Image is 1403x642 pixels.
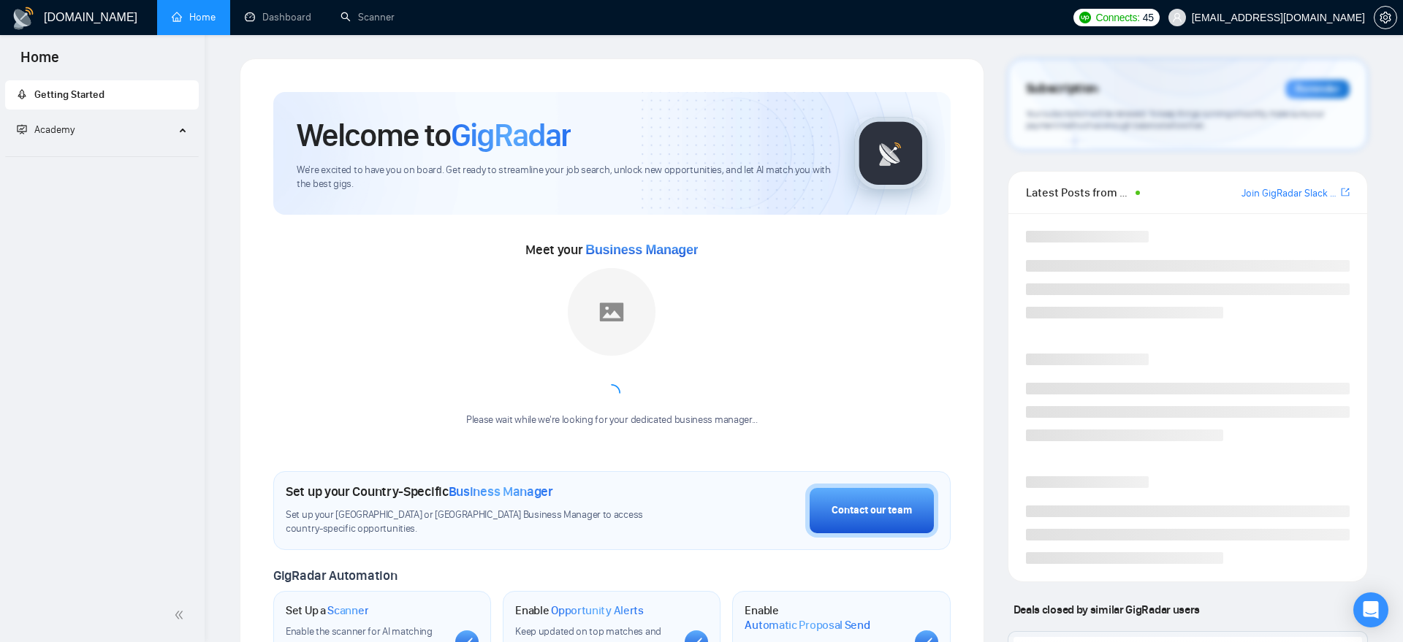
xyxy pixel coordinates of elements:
span: Your subscription will be renewed. To keep things running smoothly, make sure your payment method... [1026,108,1324,131]
h1: Enable [745,603,902,632]
span: Subscription [1026,77,1098,102]
li: Getting Started [5,80,199,110]
img: gigradar-logo.png [854,117,927,190]
span: Scanner [327,603,368,618]
span: export [1341,186,1350,198]
div: Contact our team [832,502,912,519]
span: Academy [34,123,75,136]
span: double-left [174,608,189,622]
button: setting [1374,6,1397,29]
span: user [1172,12,1182,23]
img: upwork-logo.png [1079,12,1091,23]
button: Contact our team [805,484,938,538]
h1: Welcome to [297,115,571,155]
span: Business Manager [449,484,553,500]
img: logo [12,7,35,30]
span: loading [601,383,622,403]
span: Meet your [525,242,698,258]
div: Open Intercom Messenger [1353,592,1388,627]
div: Reminder [1285,80,1350,99]
span: Business Manager [585,242,698,257]
span: Latest Posts from the GigRadar Community [1026,183,1132,202]
span: Set up your [GEOGRAPHIC_DATA] or [GEOGRAPHIC_DATA] Business Manager to access country-specific op... [286,508,677,536]
span: 45 [1143,9,1154,26]
span: Deals closed by similar GigRadar users [1008,597,1206,622]
a: setting [1374,12,1397,23]
span: Home [9,47,71,77]
a: searchScanner [341,11,395,23]
span: Connects: [1095,9,1139,26]
a: dashboardDashboard [245,11,311,23]
span: GigRadar Automation [273,568,397,584]
h1: Enable [515,603,644,618]
div: Please wait while we're looking for your dedicated business manager... [457,413,767,427]
span: We're excited to have you on board. Get ready to streamline your job search, unlock new opportuni... [297,164,831,191]
span: GigRadar [451,115,571,155]
span: rocket [17,89,27,99]
span: Academy [17,123,75,136]
span: Automatic Proposal Send [745,618,870,633]
span: setting [1375,12,1396,23]
a: homeHome [172,11,216,23]
a: Join GigRadar Slack Community [1242,186,1338,202]
span: Getting Started [34,88,104,101]
h1: Set Up a [286,603,368,618]
h1: Set up your Country-Specific [286,484,553,500]
li: Academy Homepage [5,150,199,160]
span: fund-projection-screen [17,124,27,134]
img: placeholder.png [568,268,655,356]
a: export [1341,186,1350,199]
span: Opportunity Alerts [551,603,644,618]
